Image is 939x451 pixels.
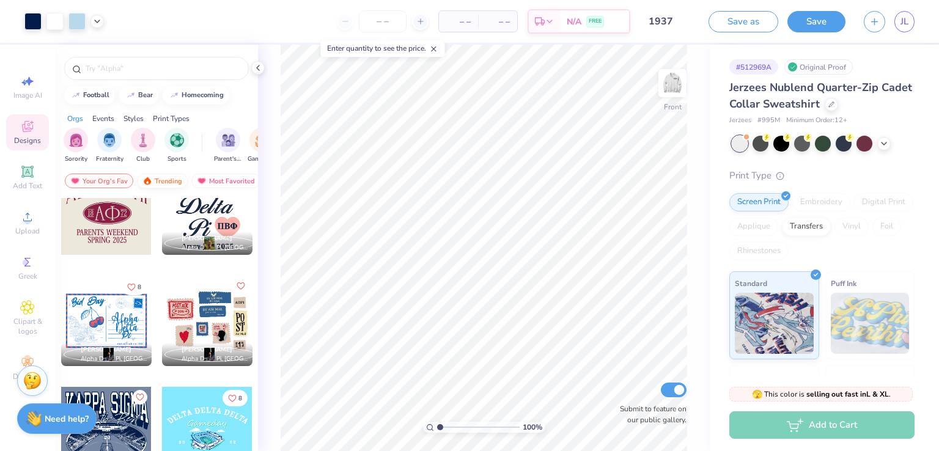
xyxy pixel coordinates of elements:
[248,128,276,164] div: filter for Game Day
[729,80,912,111] span: Jerzees Nublend Quarter-Zip Cadet Collar Sweatshirt
[133,390,147,405] button: Like
[136,133,150,147] img: Club Image
[81,354,147,364] span: Alpha Delta Pi, [GEOGRAPHIC_DATA]
[782,218,831,236] div: Transfers
[191,174,260,188] div: Most Favorited
[18,271,37,281] span: Greek
[71,92,81,99] img: trend_line.gif
[752,389,762,400] span: 🫣
[729,169,915,183] div: Print Type
[485,15,510,28] span: – –
[729,193,789,211] div: Screen Print
[214,128,242,164] div: filter for Parent's Weekend
[15,226,40,236] span: Upload
[65,174,133,188] div: Your Org's Fav
[96,128,123,164] div: filter for Fraternity
[182,345,232,354] span: [PERSON_NAME]
[182,234,232,243] span: [PERSON_NAME]
[523,422,542,433] span: 100 %
[131,128,155,164] button: filter button
[872,218,901,236] div: Foil
[123,113,144,124] div: Styles
[96,155,123,164] span: Fraternity
[96,128,123,164] button: filter button
[65,155,87,164] span: Sorority
[735,277,767,290] span: Standard
[182,243,248,252] span: Alpha Delta Pi, [GEOGRAPHIC_DATA][US_STATE][PERSON_NAME]
[729,242,789,260] div: Rhinestones
[894,11,915,32] a: JL
[248,155,276,164] span: Game Day
[137,174,188,188] div: Trending
[81,345,131,354] span: [PERSON_NAME]
[214,128,242,164] button: filter button
[197,177,207,185] img: most_fav.gif
[834,218,869,236] div: Vinyl
[131,128,155,164] div: filter for Club
[786,116,847,126] span: Minimum Order: 12 +
[729,116,751,126] span: Jerzees
[153,113,190,124] div: Print Types
[831,277,856,290] span: Puff Ink
[170,133,184,147] img: Sports Image
[735,293,814,354] img: Standard
[639,9,699,34] input: Untitled Design
[126,92,136,99] img: trend_line.gif
[13,90,42,100] span: Image AI
[446,15,471,28] span: – –
[70,177,80,185] img: most_fav.gif
[45,413,89,425] strong: Need help?
[69,133,83,147] img: Sorority Image
[248,128,276,164] button: filter button
[103,133,116,147] img: Fraternity Image
[182,354,248,364] span: Alpha Delta Pi, [GEOGRAPHIC_DATA]
[169,92,179,99] img: trend_line.gif
[168,155,186,164] span: Sports
[164,128,189,164] div: filter for Sports
[138,92,153,98] div: bear
[14,136,41,145] span: Designs
[122,279,147,295] button: Like
[119,86,158,105] button: bear
[182,92,224,98] div: homecoming
[221,133,235,147] img: Parent's Weekend Image
[67,113,83,124] div: Orgs
[13,372,42,381] span: Decorate
[255,133,269,147] img: Game Day Image
[234,279,248,293] button: Like
[64,128,88,164] div: filter for Sorority
[784,59,853,75] div: Original Proof
[84,62,241,75] input: Try "Alpha"
[831,293,910,354] img: Puff Ink
[238,395,242,402] span: 8
[757,116,780,126] span: # 995M
[64,86,115,105] button: football
[136,155,150,164] span: Club
[6,317,49,336] span: Clipart & logos
[64,128,88,164] button: filter button
[729,218,778,236] div: Applique
[900,15,908,29] span: JL
[320,40,444,57] div: Enter quantity to see the price.
[735,371,765,384] span: Neon Ink
[831,371,903,384] span: Metallic & Glitter Ink
[709,11,778,32] button: Save as
[164,128,189,164] button: filter button
[613,403,687,425] label: Submit to feature on our public gallery.
[92,113,114,124] div: Events
[787,11,845,32] button: Save
[792,193,850,211] div: Embroidery
[806,389,889,399] strong: selling out fast in L & XL
[163,86,229,105] button: homecoming
[660,71,685,95] img: Front
[83,92,109,98] div: football
[142,177,152,185] img: trending.gif
[567,15,581,28] span: N/A
[729,59,778,75] div: # 512969A
[359,10,407,32] input: – –
[854,193,913,211] div: Digital Print
[223,390,248,406] button: Like
[589,17,602,26] span: FREE
[13,181,42,191] span: Add Text
[752,389,891,400] span: This color is .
